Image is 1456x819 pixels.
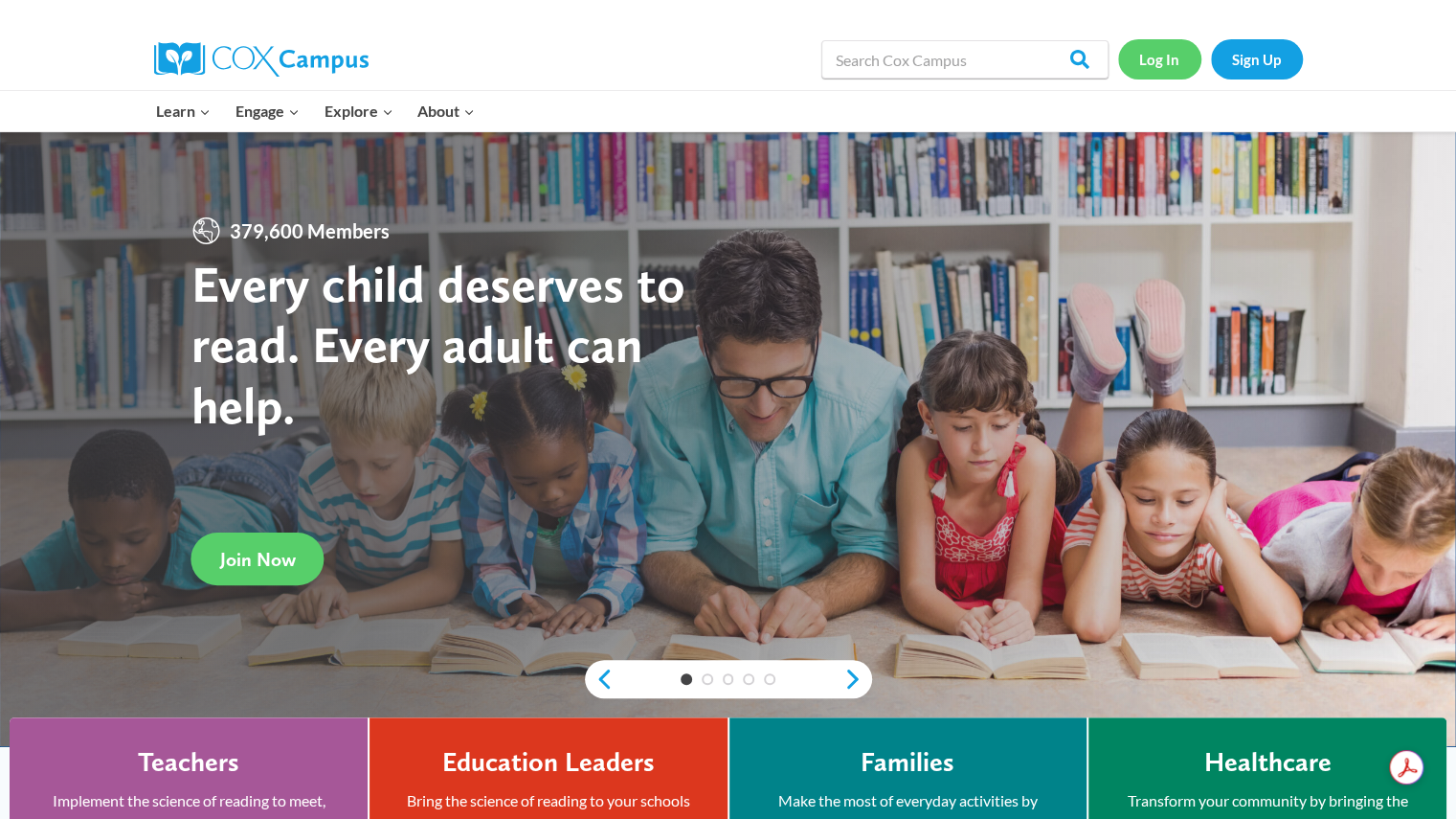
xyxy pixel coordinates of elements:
[1118,39,1201,79] a: Log In
[154,42,369,77] img: Cox Campus
[585,660,872,698] div: content slider buttons
[585,668,614,691] a: previous
[138,746,239,779] h4: Teachers
[312,91,406,131] button: Child menu of Explore
[764,673,775,685] a: 5
[861,746,954,779] h4: Families
[191,533,325,585] a: Join Now
[1203,746,1331,779] h4: Healthcare
[442,746,655,779] h4: Education Leaders
[145,91,224,131] button: Child menu of Learn
[843,668,872,691] a: next
[145,91,487,131] nav: Primary Navigation
[681,673,692,685] a: 1
[223,91,312,131] button: Child menu of Engage
[743,673,754,685] a: 4
[723,673,734,685] a: 3
[821,40,1109,79] input: Search Cox Campus
[222,216,397,246] span: 379,600 Members
[1118,39,1303,79] nav: Secondary Navigation
[191,253,685,436] strong: Every child deserves to read. Every adult can help.
[702,673,713,685] a: 2
[220,548,296,571] span: Join Now
[405,91,487,131] button: Child menu of About
[1211,39,1303,79] a: Sign Up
